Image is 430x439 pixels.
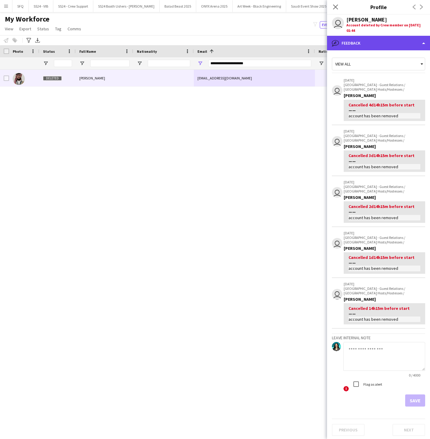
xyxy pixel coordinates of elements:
span: Comms [68,26,81,32]
img: Omar Alkhatib [13,73,25,85]
span: Status [37,26,49,32]
h3: Profile [327,3,430,11]
div: Cancelled 1d14h15m before start [349,255,420,266]
button: Balad Beast 2025 [160,0,196,12]
button: SS24 - VIB [29,0,53,12]
button: Saudi Event Show 2025 [286,0,332,12]
a: View [2,25,16,33]
p: [GEOGRAPHIC_DATA] - Guest Relations / [GEOGRAPHIC_DATA] Hosts/Hostesses / [344,235,425,244]
span: ! [343,386,349,391]
p: [GEOGRAPHIC_DATA] - Guest Relations / [GEOGRAPHIC_DATA] Hosts/Hostesses / [344,133,425,142]
div: account has been removed [349,113,420,119]
app-action-btn: Advanced filters [25,37,32,44]
button: Open Filter Menu [137,61,142,66]
span: View all [335,61,351,67]
span: Tag [55,26,61,32]
span: [PERSON_NAME] [79,76,105,80]
span: Full Name [79,49,96,54]
app-action-btn: Export XLSX [34,37,41,44]
span: View [5,26,13,32]
p: [DATE] [344,282,425,286]
div: [PERSON_NAME] [344,144,425,149]
button: Open Filter Menu [43,61,48,66]
a: Tag [53,25,64,33]
p: [DATE] [344,231,425,235]
input: Nationality Filter Input [148,60,190,67]
button: Open Filter Menu [319,61,324,66]
span: Photo [13,49,23,54]
p: [GEOGRAPHIC_DATA] - Guest Relations / [GEOGRAPHIC_DATA] Hosts/Hostesses / [344,184,425,193]
button: Open Filter Menu [197,61,203,66]
div: [PERSON_NAME] [344,195,425,200]
span: Nationality [137,49,157,54]
div: Cancelled 2d14h15m before start [349,204,420,215]
div: [PERSON_NAME] [346,17,387,22]
input: Full Name Filter Input [90,60,130,67]
p: [DATE] [344,78,425,82]
input: Status Filter Input [54,60,72,67]
div: Cancelled 4d14h15m before start [349,102,420,113]
div: [PERSON_NAME] [344,297,425,302]
a: Comms [65,25,84,33]
button: Everyone8,179 [320,21,350,28]
span: 0 / 4000 [404,373,425,377]
span: Export [19,26,31,32]
input: Row Selection is disabled for this row (unchecked) [4,75,9,81]
span: Status [43,49,55,54]
div: Feedback [327,36,430,50]
div: Cancelled 3d14h15m before start [349,153,420,164]
div: account has been removed [349,317,420,322]
button: Art Week - Black Engineering [233,0,286,12]
div: account has been removed [349,215,420,220]
div: Account deleted by Crew member on [DATE] 01:44 [346,22,425,33]
p: [DATE] [344,129,425,133]
div: account has been removed [349,164,420,169]
p: [DATE] [344,180,425,184]
button: Open Filter Menu [79,61,85,66]
button: ONYX Arena 2025 [196,0,233,12]
a: Export [17,25,34,33]
div: Cancelled 14h15m before start [349,306,420,317]
div: [PERSON_NAME] [344,93,425,98]
p: [GEOGRAPHIC_DATA] - Guest Relations / [GEOGRAPHIC_DATA] Hosts/Hostesses / [344,286,425,295]
p: [GEOGRAPHIC_DATA] - Guest Relations / [GEOGRAPHIC_DATA] Hosts/Hostesses / [344,82,425,92]
div: [PERSON_NAME] [344,246,425,251]
button: SS24 - Crew Support [53,0,93,12]
label: Flag as alert [362,382,382,386]
span: My Workforce [5,15,49,24]
input: Column with Header Selection [4,49,9,54]
span: Email [197,49,207,54]
a: Status [35,25,51,33]
input: Email Filter Input [208,60,311,67]
span: Deleted [43,76,62,81]
button: SFQ [12,0,29,12]
div: [EMAIL_ADDRESS][DOMAIN_NAME] [194,70,315,86]
div: account has been removed [349,266,420,271]
h3: Leave internal note [332,335,425,340]
button: SS24 Booth Ushers - [PERSON_NAME] [93,0,160,12]
span: National ID/ Iqama number [319,49,364,54]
